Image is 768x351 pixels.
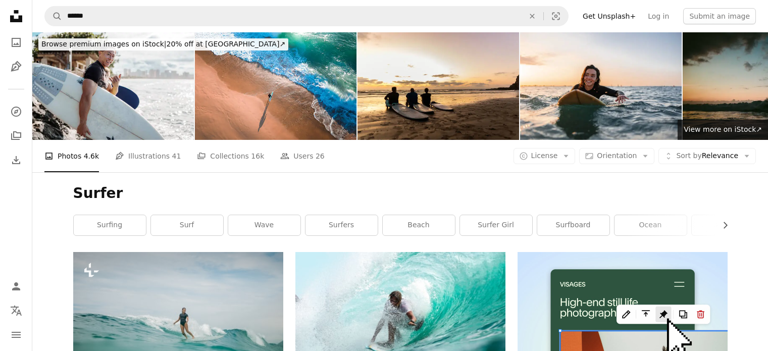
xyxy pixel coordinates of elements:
button: Menu [6,325,26,345]
a: Download History [6,150,26,170]
form: Find visuals sitewide [44,6,569,26]
button: Search Unsplash [45,7,62,26]
a: surfer girl [460,215,532,235]
a: Get Unsplash+ [577,8,642,24]
button: Sort byRelevance [658,148,756,164]
a: beach [383,215,455,235]
a: a woman riding a wave on top of a surfboard [73,317,283,326]
span: Orientation [597,152,637,160]
a: wave [228,215,300,235]
button: Visual search [544,7,568,26]
a: Collections [6,126,26,146]
span: Browse premium images on iStock | [41,40,166,48]
span: License [531,152,558,160]
h1: Surfer [73,184,728,203]
a: Users 26 [280,140,325,172]
a: Explore [6,102,26,122]
a: Log in / Sign up [6,276,26,296]
button: Submit an image [683,8,756,24]
a: View more on iStock↗ [678,120,768,140]
span: 41 [172,151,181,162]
div: 20% off at [GEOGRAPHIC_DATA] ↗ [38,38,288,51]
img: Surfer friends talking on the beach [357,32,519,140]
a: Photos [6,32,26,53]
button: Clear [521,7,543,26]
a: Illustrations [6,57,26,77]
a: surfing [74,215,146,235]
a: person [692,215,764,235]
span: Relevance [676,151,738,161]
span: 16k [251,151,264,162]
a: surf [151,215,223,235]
a: Collections 16k [197,140,264,172]
button: Language [6,300,26,321]
a: Illustrations 41 [115,140,181,172]
a: surfboard [537,215,609,235]
img: Lone Surfer Walking Toward Ocean Shoreline [195,32,356,140]
button: License [514,148,576,164]
span: Sort by [676,152,701,160]
button: Orientation [579,148,654,164]
a: time lapse photography surfer in wave water [295,317,505,326]
a: Log in [642,8,675,24]
span: 26 [316,151,325,162]
a: surfers [305,215,378,235]
a: Browse premium images on iStock|20% off at [GEOGRAPHIC_DATA]↗ [32,32,294,57]
a: ocean [615,215,687,235]
button: scroll list to the right [716,215,728,235]
span: View more on iStock ↗ [684,125,762,133]
img: Professional Female Surfer Practicing Her Surfing During A Solo Surfing Session At Sunrise [520,32,682,140]
img: Multiracial male surfer doing shaka sign [32,32,194,140]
